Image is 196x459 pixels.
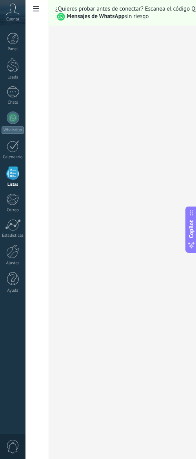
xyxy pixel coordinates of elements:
div: Ayuda [2,288,24,293]
div: Correo [2,208,24,213]
div: Ajustes [2,261,24,266]
span: Cuenta [6,17,19,22]
div: Listas [2,182,24,187]
div: Calendario [2,155,24,160]
span: Copilot [187,220,195,238]
div: Panel [2,47,24,52]
strong: Mensajes de WhatsApp [67,13,125,20]
div: Chats [2,100,24,105]
div: WhatsApp [2,126,24,134]
div: Leads [2,75,24,80]
div: Estadísticas [2,233,24,238]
